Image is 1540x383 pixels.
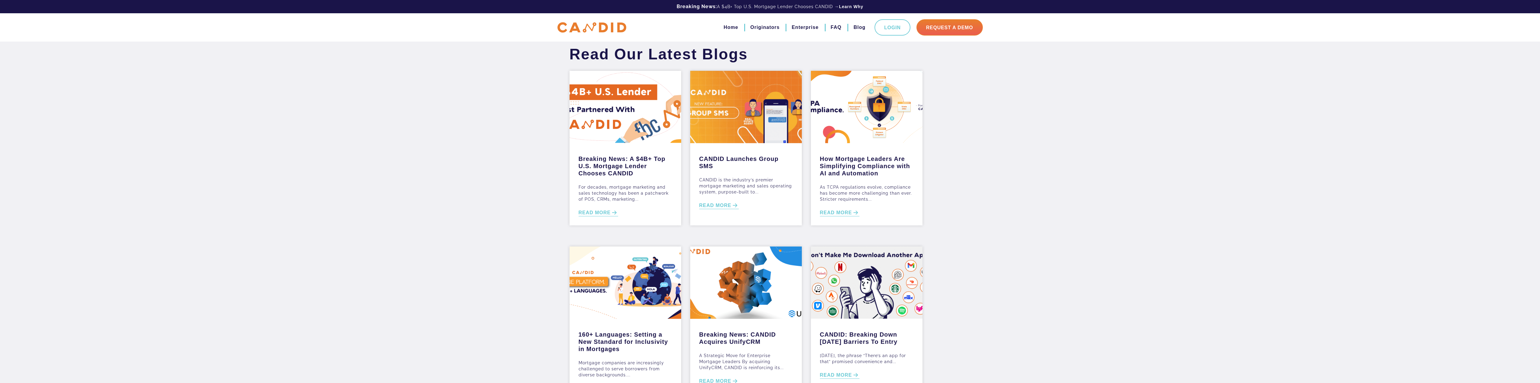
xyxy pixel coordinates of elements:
a: Home [724,22,738,33]
a: Login [875,19,910,36]
a: Blog [853,22,865,33]
a: Learn Why [839,4,863,10]
a: FAQ [831,22,842,33]
a: Enterprise [792,22,818,33]
h1: Read Our Latest Blogs [565,45,753,63]
a: READ MORE [820,372,860,379]
a: READ MORE [579,209,618,216]
a: READ MORE [699,202,739,209]
img: CANDID APP [557,22,626,33]
p: Mortgage companies are increasingly challenged to serve borrowers from diverse backgrounds.... [579,360,672,378]
a: CANDID Launches Group SMS [699,152,793,170]
a: 160+ Languages: Setting a New Standard for Inclusivity in Mortgages [579,328,672,353]
b: Breaking News: [677,4,717,9]
a: Originators [750,22,780,33]
a: Request A Demo [916,19,983,36]
a: READ MORE [820,209,860,216]
p: CANDID is the industry’s premier mortgage marketing and sales operating system, purpose-built to... [699,177,793,195]
a: Breaking News: A $4B+ Top U.S. Mortgage Lender Chooses CANDID [579,152,672,177]
a: Breaking News: CANDID Acquires UnifyCRM [699,328,793,345]
a: How Mortgage Leaders Are Simplifying Compliance with AI and Automation [820,152,913,177]
p: For decades, mortgage marketing and sales technology has been a patchwork of POS, CRMs, marketing... [579,184,672,202]
p: As TCPA regulations evolve, compliance has become more challenging than ever. Stricter requiremen... [820,184,913,202]
p: A Strategic Move for Enterprise Mortgage Leaders By acquiring UnifyCRM, CANDID is reinforcing its... [699,353,793,371]
a: CANDID: Breaking Down [DATE] Barriers To Entry [820,328,913,345]
p: [DATE], the phrase “There’s an app for that” promised convenience and... [820,353,913,365]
